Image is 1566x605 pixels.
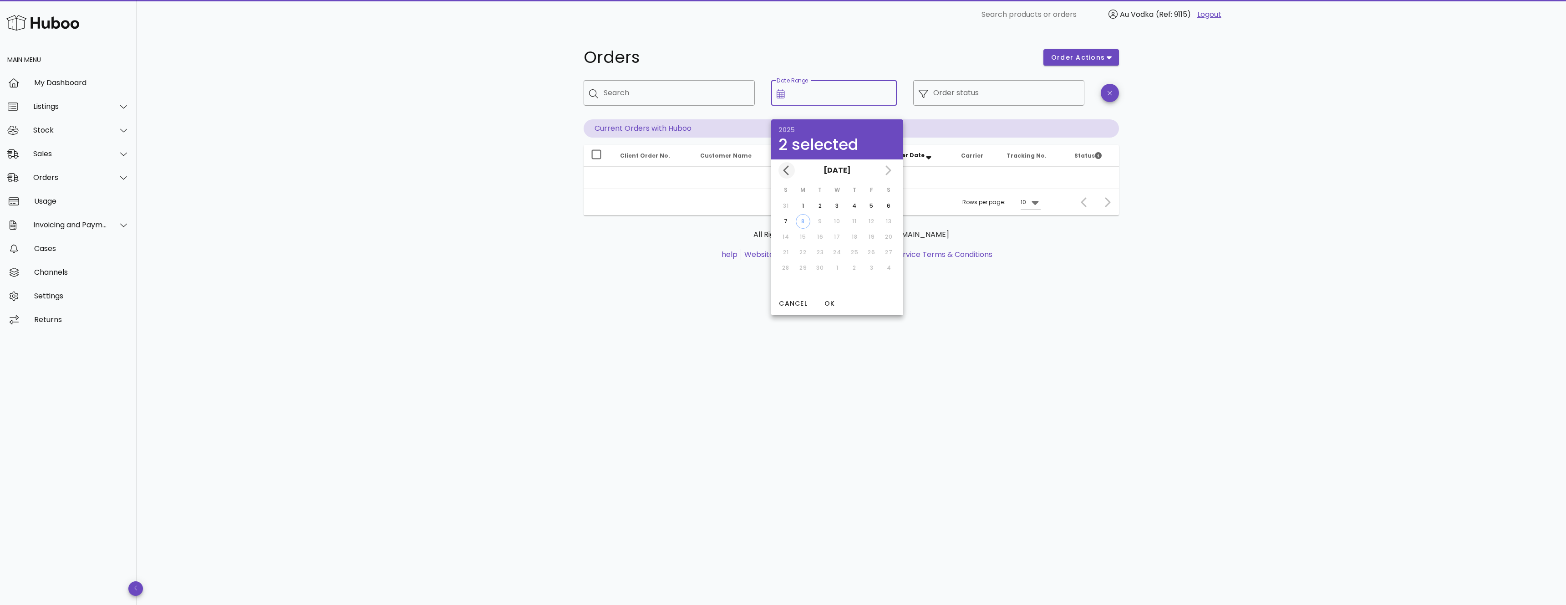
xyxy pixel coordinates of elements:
button: Cancel [775,295,811,312]
button: 4 [847,199,862,213]
p: All Rights Reserved. Copyright 2025 - [DOMAIN_NAME] [591,229,1112,240]
div: Invoicing and Payments [33,220,107,229]
div: 2 [813,202,827,210]
div: Usage [34,197,129,205]
div: Returns [34,315,129,324]
div: Channels [34,268,129,277]
div: Listings [33,102,107,111]
div: 10 [1021,198,1026,206]
th: S [880,182,897,198]
th: S [778,182,794,198]
button: OK [815,295,844,312]
button: 1 [796,199,810,213]
a: Service Terms & Conditions [894,249,992,260]
a: Website and Dashboard Terms of Use [744,249,880,260]
th: Carrier [954,145,999,167]
span: Au Vodka [1120,9,1154,20]
div: Cases [34,244,129,253]
span: Cancel [778,299,808,308]
th: Customer Name [693,145,775,167]
button: order actions [1043,49,1119,66]
div: 8 [796,217,810,226]
th: M [795,182,811,198]
div: – [1058,198,1062,206]
span: order actions [1051,53,1105,62]
span: (Ref: 9115) [1156,9,1191,20]
span: Customer Name [700,152,752,159]
th: T [812,182,828,198]
label: Date Range [777,77,808,84]
span: Tracking No. [1007,152,1047,159]
td: No data available [584,167,1119,189]
img: Huboo Logo [6,13,79,32]
span: Client Order No. [620,152,670,159]
a: help [722,249,737,260]
div: Sales [33,149,107,158]
span: Status [1074,152,1102,159]
h1: Orders [584,49,1032,66]
div: 2025 [778,127,896,133]
th: Client Order No. [613,145,693,167]
div: 7 [778,217,793,226]
div: 10Rows per page: [1021,195,1041,210]
span: OK [819,299,840,308]
th: Order Date: Sorted descending. Activate to remove sorting. [883,145,954,167]
div: 5 [864,202,879,210]
span: Order Date [890,151,925,159]
div: Stock [33,126,107,134]
button: 3 [830,199,844,213]
div: Rows per page: [962,189,1041,215]
li: and [741,249,992,260]
div: Orders [33,173,107,182]
div: Settings [34,292,129,300]
div: 3 [830,202,844,210]
th: Tracking No. [999,145,1067,167]
span: Carrier [961,152,983,159]
a: Logout [1197,9,1221,20]
button: 6 [881,199,896,213]
button: Previous month [778,162,795,179]
div: My Dashboard [34,78,129,87]
th: W [829,182,845,198]
button: 2 [813,199,827,213]
button: 8 [796,214,810,229]
th: F [864,182,880,198]
div: 4 [847,202,862,210]
button: 5 [864,199,879,213]
th: T [846,182,863,198]
div: 2 selected [778,137,896,152]
p: Current Orders with Huboo [584,119,1119,138]
div: 1 [796,202,810,210]
th: Status [1067,145,1119,167]
button: [DATE] [820,161,854,179]
div: 6 [881,202,896,210]
button: 7 [778,214,793,229]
